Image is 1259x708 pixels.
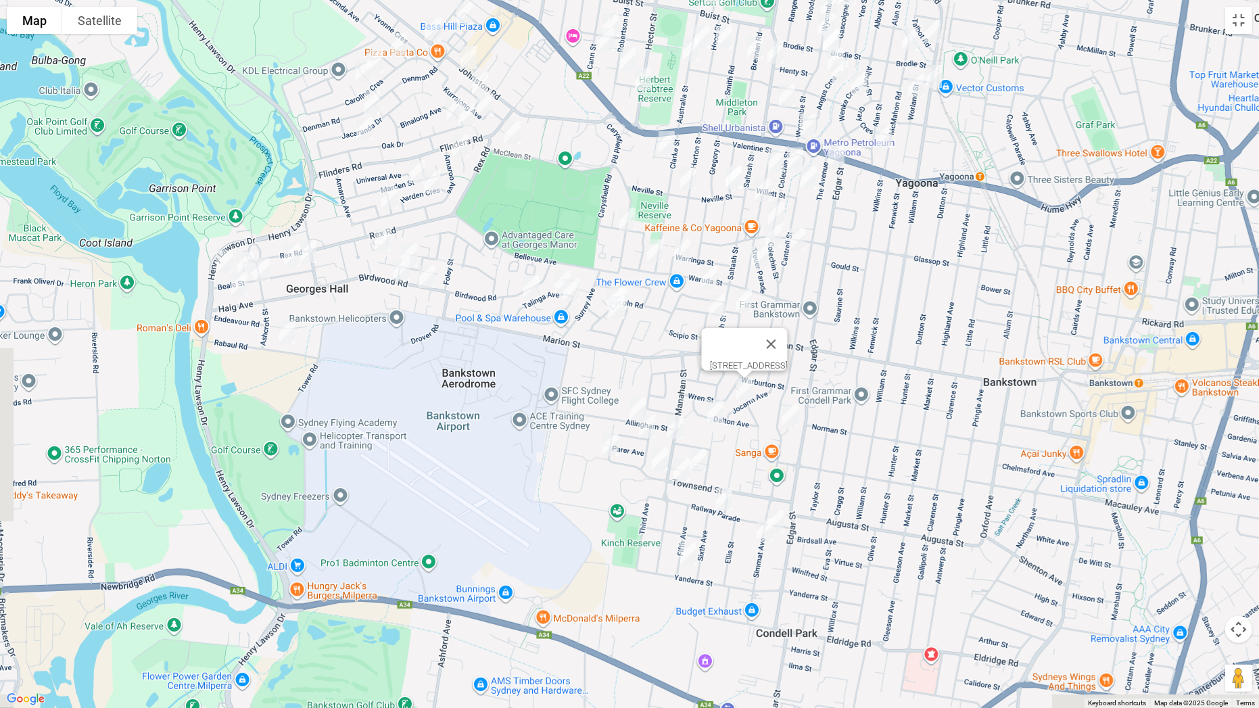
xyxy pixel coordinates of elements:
[273,315,300,349] div: 16 Rabaul Road, GEORGES HALL NSW 2198
[396,238,423,272] div: 31 Keswick Street, GEORGES HALL NSW 2198
[453,98,480,132] div: 95 Oak Drive, GEORGES HALL NSW 2198
[279,238,306,272] div: 14 Beale Street, GEORGES HALL NSW 2198
[696,260,723,294] div: 14 Warung Street, YAGOONA NSW 2199
[603,291,630,325] div: 4 Bligh Close, GEORGES HALL NSW 2198
[614,202,641,236] div: 14 Thornton Avenue, BASS HILL NSW 2197
[642,234,669,268] div: 10A Georgina Street, BASS HILL NSW 2197
[351,112,378,145] div: 26 Oak Drive, GEORGES HALL NSW 2198
[413,260,440,293] div: 139 Birdwood Road, GEORGES HALL NSW 2198
[549,266,576,300] div: 26 Talinga Avenue, GEORGES HALL NSW 2198
[669,233,696,267] div: 70 Waruda Street, YAGOONA NSW 2199
[376,181,403,214] div: 25 Lurnea Avenue, GEORGES HALL NSW 2198
[248,253,275,287] div: 35 Beale Street, GEORGES HALL NSW 2198
[711,482,738,516] div: 39 Railway Parade, CONDELL PARK NSW 2200
[404,155,431,189] div: 48 Marden Street, GEORGES HALL NSW 2198
[232,246,259,280] div: 44 Beale Street, GEORGES HALL NSW 2198
[226,267,253,301] div: 46a Haig Avenue, GEORGES HALL NSW 2198
[704,289,731,323] div: 20 Reliance Avenue, YAGOONA NSW 2199
[211,245,238,279] div: 219 Henry Lawson Drive, GEORGES HALL NSW 2198
[499,116,526,149] div: 2/74 Mc Clean Street, GEORGES HALL NSW 2198
[388,253,415,287] div: 159 Birdwood Road, GEORGES HALL NSW 2198
[653,126,680,160] div: 13 Tucker Street, BASS HILL NSW 2197
[634,410,661,444] div: 5 Hinkler Avenue, CONDELL PARK NSW 2200
[684,444,711,477] div: 34 Townsend Street, CONDELL PARK NSW 2200
[295,235,322,268] div: 2 Beale Street, GEORGES HALL NSW 2198
[675,161,702,195] div: 28 Neville Street, YAGOONA NSW 2199
[668,453,695,487] div: 59 Townsend Street, CONDELL PARK NSW 2200
[597,427,624,461] div: 101 Townsend Street, CONDELL PARK NSW 2200
[646,442,673,476] div: 2/54 Townsend Street, CONDELL PARK NSW 2200
[710,360,788,371] div: [STREET_ADDRESS]
[606,281,633,314] div: 8 Lincoln Road, GEORGES HALL NSW 2198
[558,273,585,307] div: 46 Sturt Avenue, GEORGES HALL NSW 2198
[419,165,446,199] div: 14 Harden Crescent, GEORGES HALL NSW 2198
[447,129,474,163] div: 123 Amaroo Avenue, GEORGES HALL NSW 2198
[731,373,758,406] div: 25 Jocarm Avenue, CONDELL PARK NSW 2200
[518,270,545,304] div: 9 Talinga Avenue, GEORGES HALL NSW 2198
[720,160,747,194] div: 8 Neville Street, YAGOONA NSW 2199
[730,284,757,318] div: 5 Collins Crescent, YAGOONA NSW 2199
[602,282,629,316] div: 1 Bligh Close, GEORGES HALL NSW 2198
[624,392,651,426] div: 28 Allingham Street, CONDELL PARK NSW 2200
[702,395,729,429] div: 4 Leemon Street, CONDELL PARK NSW 2200
[675,537,702,571] div: 37 Fifth Avenue, CONDELL PARK NSW 2200
[662,410,689,444] div: 64B Manahan Street, CONDELL PARK NSW 2200
[369,223,396,257] div: 56 Keswick Street, GEORGES HALL NSW 2198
